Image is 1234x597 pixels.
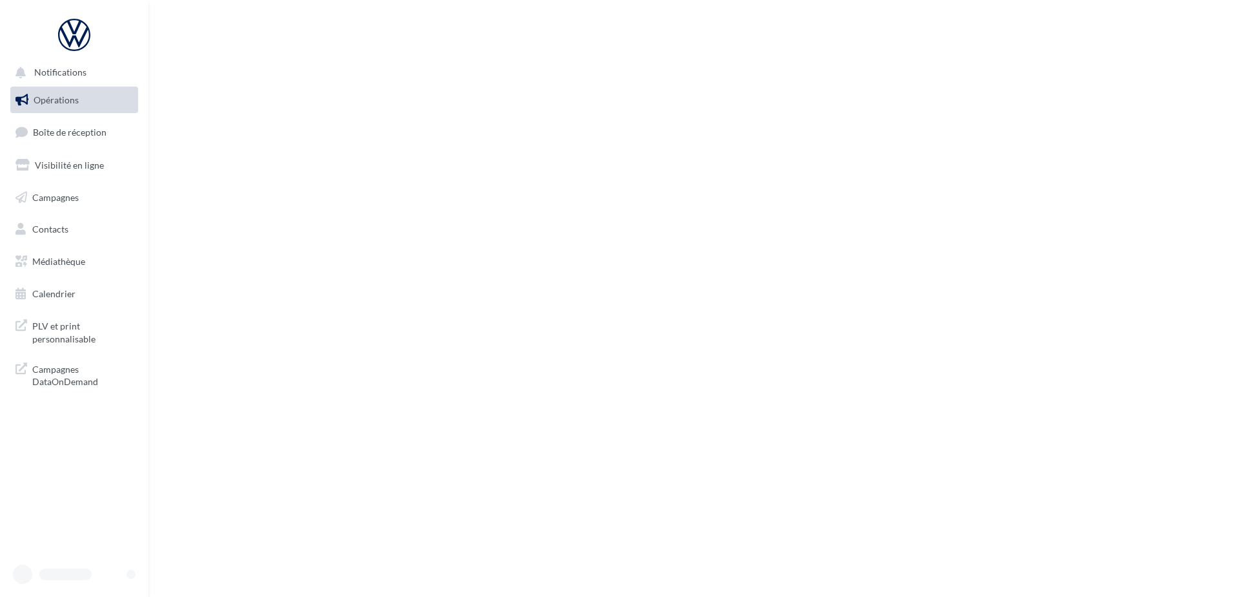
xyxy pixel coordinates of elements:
[8,248,141,275] a: Médiathèque
[32,317,133,345] span: PLV et print personnalisable
[32,361,133,388] span: Campagnes DataOnDemand
[8,355,141,393] a: Campagnes DataOnDemand
[34,67,86,78] span: Notifications
[32,191,79,202] span: Campagnes
[8,87,141,114] a: Opérations
[33,127,106,138] span: Boîte de réception
[8,152,141,179] a: Visibilité en ligne
[34,94,79,105] span: Opérations
[8,216,141,243] a: Contacts
[32,224,68,235] span: Contacts
[8,312,141,350] a: PLV et print personnalisable
[35,160,104,171] span: Visibilité en ligne
[32,256,85,267] span: Médiathèque
[8,280,141,308] a: Calendrier
[8,184,141,211] a: Campagnes
[8,118,141,146] a: Boîte de réception
[32,288,76,299] span: Calendrier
